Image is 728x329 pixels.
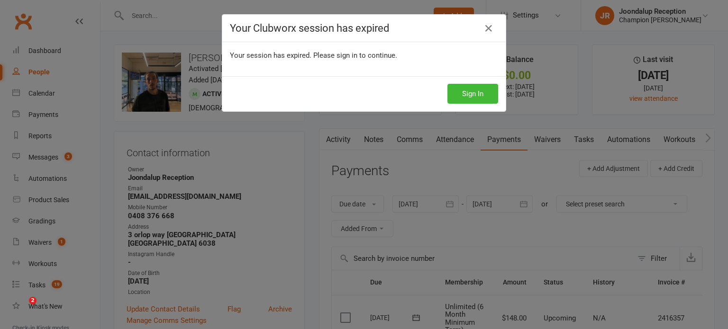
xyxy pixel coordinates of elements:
[230,22,498,34] h4: Your Clubworx session has expired
[230,51,397,60] span: Your session has expired. Please sign in to continue.
[9,297,32,320] iframe: Intercom live chat
[481,21,496,36] a: Close
[447,84,498,104] button: Sign In
[29,297,36,304] span: 2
